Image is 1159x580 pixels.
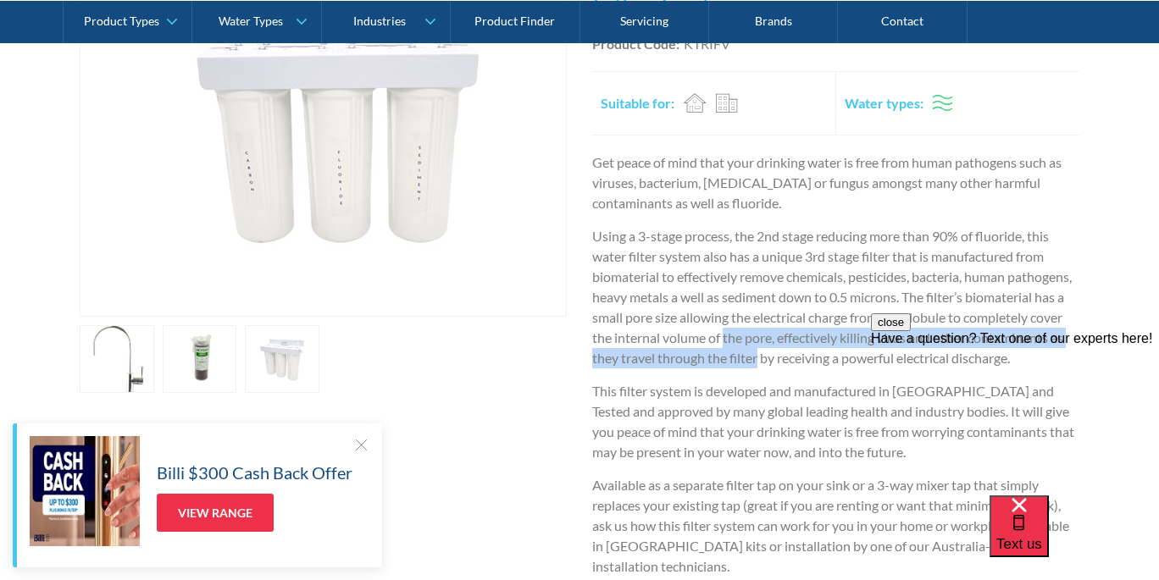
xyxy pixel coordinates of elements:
[990,495,1159,580] iframe: podium webchat widget bubble
[245,325,319,393] a: open lightbox
[684,34,730,54] div: KTRIFV
[353,14,406,28] div: Industries
[219,14,283,28] div: Water Types
[30,436,140,546] img: Billi $300 Cash Back Offer
[157,494,274,532] a: View Range
[845,93,923,113] h2: Water types:
[84,14,159,28] div: Product Types
[592,475,1079,577] p: Available as a separate filter tap on your sink or a 3-way mixer tap that simply replaces your ex...
[80,325,154,393] a: open lightbox
[592,152,1079,213] p: Get peace of mind that your drinking water is free from human pathogens such as viruses, bacteriu...
[601,93,674,113] h2: Suitable for:
[163,325,237,393] a: open lightbox
[157,460,352,485] h5: Billi $300 Cash Back Offer
[592,226,1079,368] p: Using a 3-stage process, the 2nd stage reducing more than 90% of fluoride, this water filter syst...
[592,36,679,52] strong: Product Code:
[592,381,1079,462] p: This filter system is developed and manufactured in [GEOGRAPHIC_DATA] and Tested and approved by ...
[871,313,1159,516] iframe: podium webchat widget prompt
